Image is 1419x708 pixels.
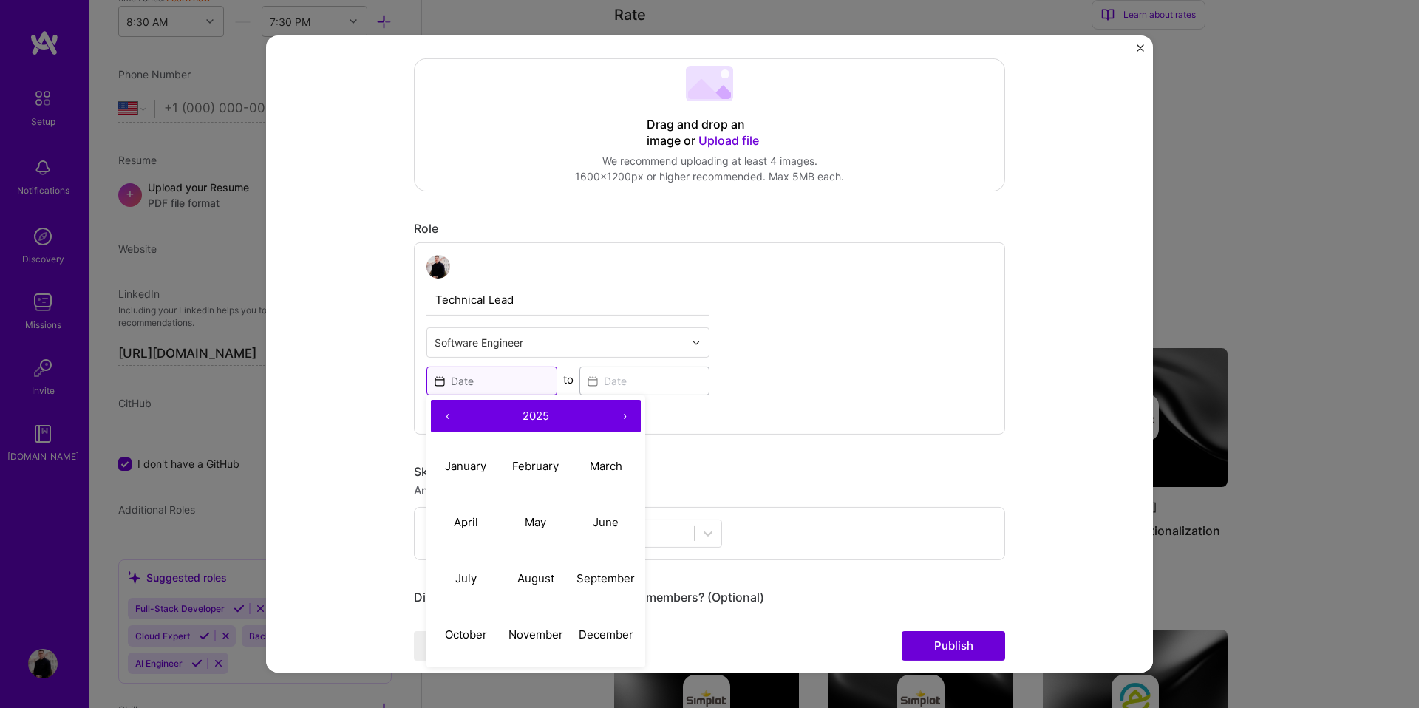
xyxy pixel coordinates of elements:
abbr: May 2025 [525,514,546,528]
div: Any new skills will be added to your profile. [414,483,1005,498]
input: Date [579,367,710,395]
img: drop icon [692,338,701,347]
div: 1600x1200px or higher recommended. Max 5MB each. [575,169,844,184]
div: Drag and drop an image or Upload fileWe recommend uploading at least 4 images.1600x1200px or high... [414,58,1005,191]
abbr: October 2025 [445,627,487,641]
button: November 2025 [501,606,571,662]
button: April 2025 [431,494,501,550]
button: September 2025 [571,550,641,606]
abbr: September 2025 [576,571,635,585]
abbr: June 2025 [593,514,619,528]
button: › [608,400,641,432]
abbr: February 2025 [512,458,559,472]
input: Date [426,367,557,395]
button: ‹ [431,400,463,432]
abbr: January 2025 [445,458,486,472]
div: Did this role require you to manage team members? (Optional) [414,590,1005,605]
span: 2025 [523,408,549,422]
button: February 2025 [501,438,571,494]
button: June 2025 [571,494,641,550]
button: July 2025 [431,550,501,606]
button: January 2025 [431,438,501,494]
button: December 2025 [571,606,641,662]
abbr: April 2025 [454,514,478,528]
button: Cancel [414,631,517,661]
button: October 2025 [431,606,501,662]
button: 2025 [463,400,608,432]
div: to [563,372,574,387]
button: May 2025 [501,494,571,550]
button: Close [1137,44,1144,60]
button: August 2025 [501,550,571,606]
abbr: August 2025 [517,571,554,585]
span: Upload file [698,133,759,148]
abbr: December 2025 [579,627,633,641]
abbr: July 2025 [455,571,477,585]
abbr: November 2025 [508,627,563,641]
input: Role Name [426,285,709,316]
button: March 2025 [571,438,641,494]
div: We recommend uploading at least 4 images. [575,153,844,169]
abbr: March 2025 [590,458,622,472]
div: Role [414,221,1005,236]
div: Drag and drop an image or [647,117,772,149]
button: Publish [902,631,1005,661]
div: Skills used — Add up to 12 skills [414,464,1005,480]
